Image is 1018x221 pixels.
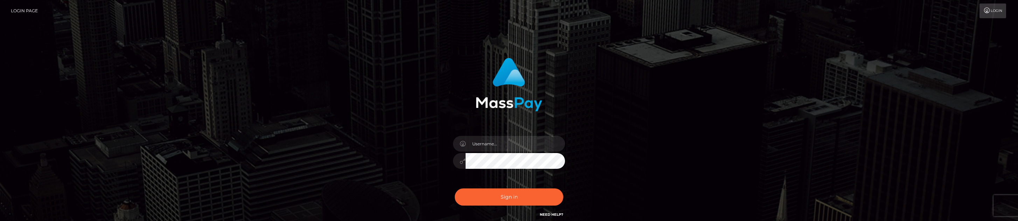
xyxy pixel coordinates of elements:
img: MassPay Login [476,58,542,111]
a: Login Page [11,4,38,18]
a: Login [979,4,1006,18]
input: Username... [466,136,565,152]
button: Sign in [455,188,563,206]
a: Need Help? [540,212,563,217]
